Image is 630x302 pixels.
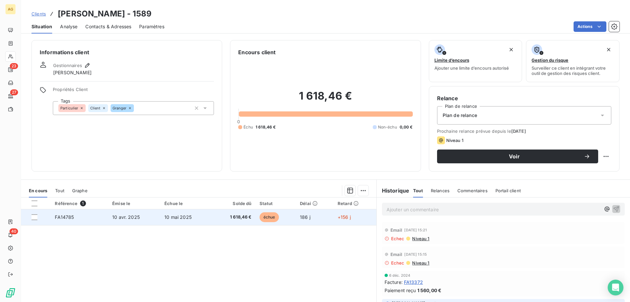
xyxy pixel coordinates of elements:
span: Tout [413,188,423,193]
div: AG [5,4,16,14]
div: Référence [55,200,104,206]
span: Surveiller ce client en intégrant votre outil de gestion des risques client. [532,65,614,76]
span: Échu [243,124,253,130]
span: FA14785 [55,214,74,220]
div: Émise le [112,201,157,206]
span: 1 [80,200,86,206]
span: Niveau 1 [446,138,463,143]
h6: Informations client [40,48,214,56]
span: Plan de relance [443,112,477,119]
button: Limite d’encoursAjouter une limite d’encours autorisé [429,40,522,82]
span: Situation [31,23,52,30]
span: Client [90,106,101,110]
span: 6 déc. 2024 [389,273,410,277]
div: Statut [260,201,292,206]
span: Clients [31,11,46,16]
span: Email [390,227,403,233]
span: Relances [431,188,450,193]
div: Retard [338,201,372,206]
span: Non-échu [378,124,397,130]
span: 0,00 € [400,124,413,130]
span: 1 618,46 € [216,214,252,221]
span: [DATE] [511,128,526,134]
span: Niveau 1 [411,260,429,266]
img: Logo LeanPay [5,288,16,298]
span: [DATE] 15:21 [404,228,427,232]
button: Voir [437,150,598,163]
div: Open Intercom Messenger [608,280,623,295]
a: Clients [31,11,46,17]
span: 1 618,46 € [256,124,276,130]
span: Limite d’encours [434,58,469,63]
span: En cours [29,188,47,193]
div: Échue le [164,201,208,206]
h2: 1 618,46 € [238,89,412,109]
span: Voir [445,154,584,159]
span: Analyse [60,23,77,30]
span: Ajouter une limite d’encours autorisé [434,65,509,71]
span: 10 mai 2025 [164,214,192,220]
span: Email [390,252,403,257]
span: Granger [113,106,127,110]
span: Gestionnaires [53,63,82,68]
h3: [PERSON_NAME] - 1589 [58,8,152,20]
h6: Historique [377,187,409,195]
span: 23 [10,63,18,69]
span: Niveau 1 [411,236,429,241]
span: [DATE] 15:15 [404,252,427,256]
span: FA13372 [404,279,423,286]
span: Particulier [60,106,78,110]
span: Contacts & Adresses [85,23,131,30]
span: [PERSON_NAME] [53,69,92,76]
span: Tout [55,188,64,193]
h6: Encours client [238,48,276,56]
button: Gestion du risqueSurveiller ce client en intégrant votre outil de gestion des risques client. [526,40,619,82]
span: Prochaine relance prévue depuis le [437,128,611,134]
span: Gestion du risque [532,58,568,63]
span: Graphe [72,188,88,193]
span: 27 [10,89,18,95]
span: Paiement reçu [385,287,416,294]
span: 1 560,00 € [417,287,442,294]
button: Actions [574,21,606,32]
span: 186 j [300,214,310,220]
span: échue [260,212,279,222]
div: Délai [300,201,330,206]
span: +156 j [338,214,351,220]
h6: Relance [437,94,611,102]
span: Propriétés Client [53,87,214,96]
span: Paramètres [139,23,164,30]
span: 40 [10,228,18,234]
span: Echec [391,260,405,266]
input: Ajouter une valeur [134,105,139,111]
div: Solde dû [216,201,252,206]
span: Commentaires [457,188,488,193]
span: 0 [237,119,240,124]
span: 10 avr. 2025 [112,214,140,220]
span: Portail client [495,188,521,193]
span: Echec [391,236,405,241]
span: Facture : [385,279,403,286]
